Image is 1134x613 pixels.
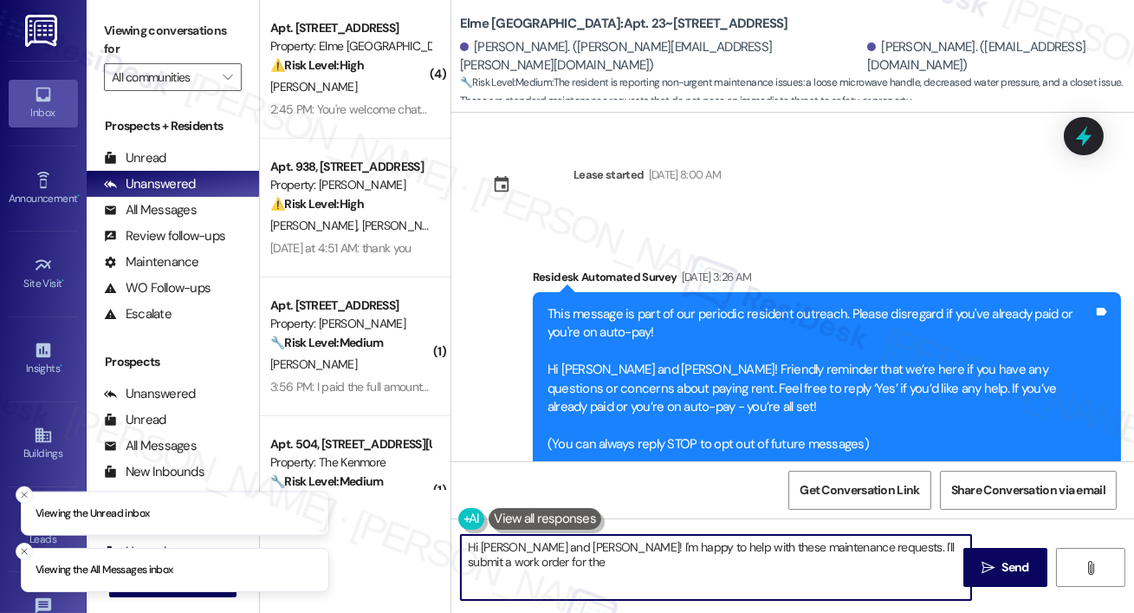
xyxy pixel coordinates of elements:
[104,253,199,271] div: Maintenance
[1084,561,1097,575] i: 
[270,335,383,350] strong: 🔧 Risk Level: Medium
[60,360,62,372] span: •
[940,471,1117,510] button: Share Conversation via email
[104,385,196,403] div: Unanswered
[104,437,197,455] div: All Messages
[800,481,919,499] span: Get Conversation Link
[25,15,61,47] img: ResiDesk Logo
[112,63,214,91] input: All communities
[788,471,930,510] button: Get Conversation Link
[270,57,364,73] strong: ⚠️ Risk Level: High
[677,268,752,286] div: [DATE] 3:26 AM
[1002,558,1029,577] span: Send
[270,176,431,194] div: Property: [PERSON_NAME]
[270,19,431,37] div: Apt. [STREET_ADDRESS]
[104,17,242,63] label: Viewing conversations for
[270,196,364,212] strong: ⚠️ Risk Level: High
[951,481,1105,499] span: Share Conversation via email
[460,38,863,75] div: [PERSON_NAME]. ([PERSON_NAME][EMAIL_ADDRESS][PERSON_NAME][DOMAIN_NAME])
[104,149,166,167] div: Unread
[36,505,149,521] p: Viewing the Unread inbox
[62,275,65,287] span: •
[9,421,78,467] a: Buildings
[36,563,173,578] p: Viewing the All Messages inbox
[87,117,259,135] div: Prospects + Residents
[270,297,431,315] div: Apt. [STREET_ADDRESS]
[270,240,411,256] div: [DATE] at 4:51 AM: thank you
[573,166,645,184] div: Lease started
[460,74,1134,111] span: : The resident is reporting non-urgent maintenance issues: a loose microwave handle, decreased wa...
[270,379,833,395] div: 3:56 PM: I paid the full amount by cashiers check maybe a few cents more but I paid the full amou...
[270,158,431,176] div: Apt. 938, [STREET_ADDRESS]
[16,486,33,503] button: Close toast
[104,201,197,219] div: All Messages
[16,543,33,560] button: Close toast
[9,506,78,553] a: Leads
[548,305,1093,453] div: This message is part of our periodic resident outreach. Please disregard if you've already paid o...
[963,548,1047,587] button: Send
[104,279,211,297] div: WO Follow-ups
[77,190,80,202] span: •
[645,166,722,184] div: [DATE] 8:00 AM
[270,356,357,372] span: [PERSON_NAME]
[104,227,225,245] div: Review follow-ups
[104,305,172,323] div: Escalate
[270,101,440,117] div: 2:45 PM: You're welcome chatbot.
[867,38,1121,75] div: [PERSON_NAME]. ([EMAIL_ADDRESS][DOMAIN_NAME])
[460,75,552,89] strong: 🔧 Risk Level: Medium
[104,175,196,193] div: Unanswered
[270,473,383,489] strong: 🔧 Risk Level: Medium
[270,315,431,333] div: Property: [PERSON_NAME]
[270,453,431,472] div: Property: The Kenmore
[460,15,788,33] b: Elme [GEOGRAPHIC_DATA]: Apt. 23~[STREET_ADDRESS]
[104,411,166,429] div: Unread
[270,37,431,55] div: Property: Elme [GEOGRAPHIC_DATA]
[982,561,995,575] i: 
[9,251,78,297] a: Site Visit •
[461,535,971,600] textarea: Hi [PERSON_NAME] and [PERSON_NAME]! I'm happy to help with these maintenance requests. I'll submi...
[533,268,1121,292] div: Residesk Automated Survey
[223,70,232,84] i: 
[87,353,259,371] div: Prospects
[9,80,78,127] a: Inbox
[104,463,204,481] div: New Inbounds
[270,218,362,233] span: [PERSON_NAME]
[270,79,357,95] span: [PERSON_NAME]
[9,336,78,382] a: Insights •
[362,218,449,233] span: [PERSON_NAME]
[270,435,431,453] div: Apt. 504, [STREET_ADDRESS][US_STATE]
